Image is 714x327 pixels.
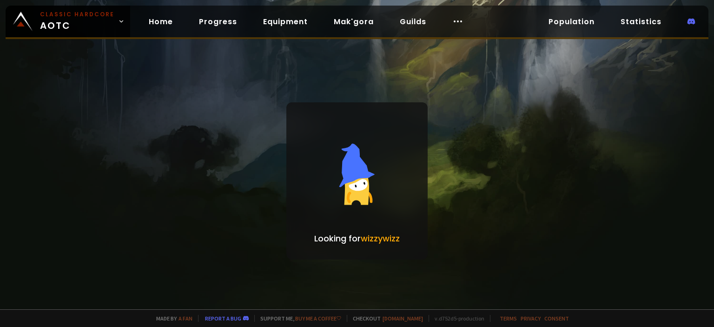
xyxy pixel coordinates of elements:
[151,315,192,322] span: Made by
[392,12,434,31] a: Guilds
[178,315,192,322] a: a fan
[295,315,341,322] a: Buy me a coffee
[40,10,114,33] span: AOTC
[326,12,381,31] a: Mak'gora
[205,315,241,322] a: Report a bug
[429,315,484,322] span: v. d752d5 - production
[541,12,602,31] a: Population
[314,232,400,245] p: Looking for
[256,12,315,31] a: Equipment
[361,233,400,244] span: wizzywizz
[521,315,541,322] a: Privacy
[544,315,569,322] a: Consent
[383,315,423,322] a: [DOMAIN_NAME]
[347,315,423,322] span: Checkout
[141,12,180,31] a: Home
[192,12,245,31] a: Progress
[500,315,517,322] a: Terms
[613,12,669,31] a: Statistics
[6,6,130,37] a: Classic HardcoreAOTC
[254,315,341,322] span: Support me,
[40,10,114,19] small: Classic Hardcore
